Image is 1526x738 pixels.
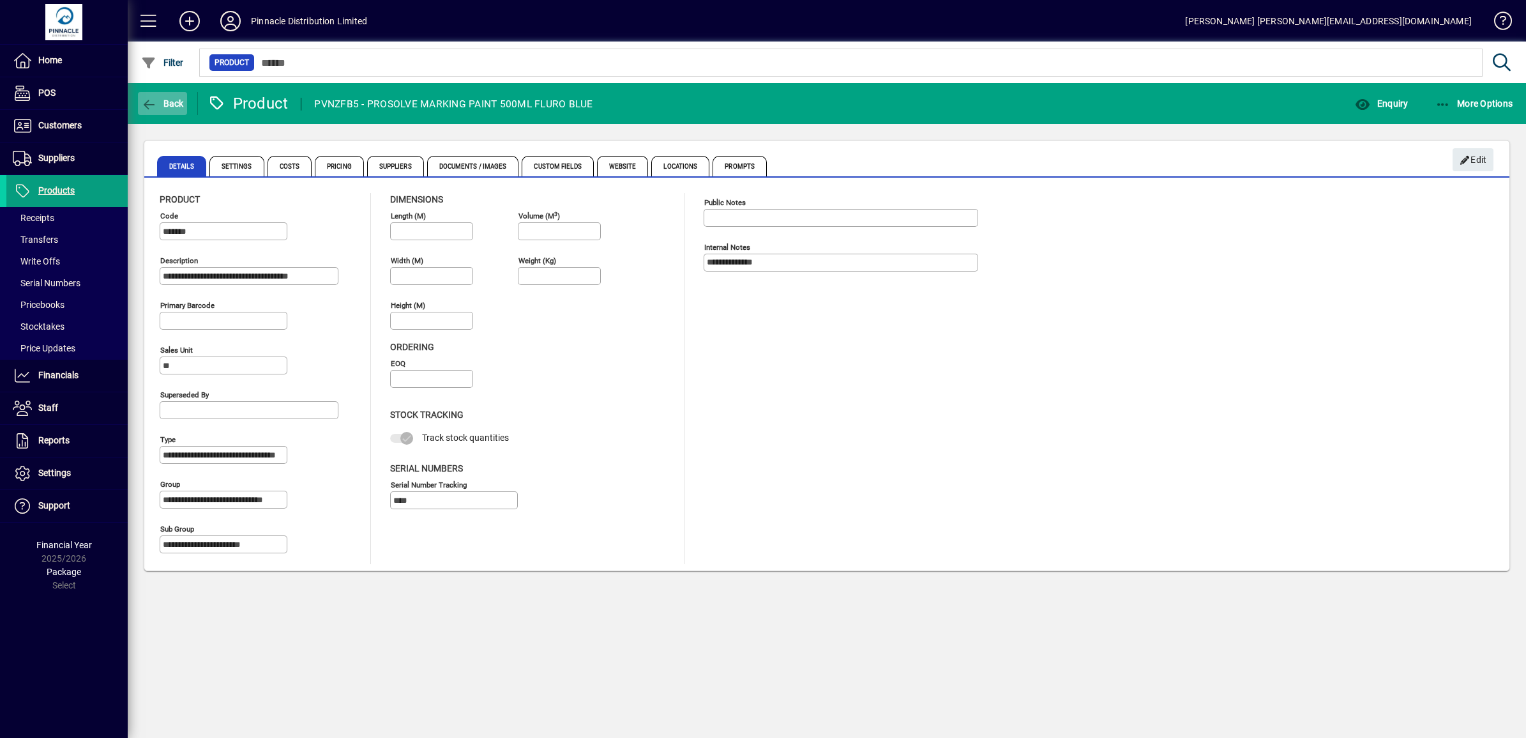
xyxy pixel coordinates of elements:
a: Write Offs [6,250,128,272]
mat-label: Sales unit [160,346,193,355]
div: PVNZFB5 - PROSOLVE MARKING PAINT 500ML FLURO BLUE [314,94,593,114]
mat-label: Weight (Kg) [518,256,556,265]
span: Write Offs [13,256,60,266]
button: Add [169,10,210,33]
a: Stocktakes [6,316,128,337]
a: Serial Numbers [6,272,128,294]
a: Home [6,45,128,77]
mat-label: Superseded by [160,390,209,399]
span: Transfers [13,234,58,245]
a: Customers [6,110,128,142]
span: Pricing [315,156,364,176]
span: Product [160,194,200,204]
span: Details [157,156,206,176]
span: Costs [268,156,312,176]
button: Filter [138,51,187,74]
span: Reports [38,435,70,445]
span: Settings [38,468,71,478]
button: Edit [1453,148,1493,171]
mat-label: Width (m) [391,256,423,265]
span: Serial Numbers [13,278,80,288]
span: Staff [38,403,58,413]
span: Suppliers [38,153,75,163]
a: Staff [6,392,128,424]
span: POS [38,88,56,98]
span: Financials [38,370,79,380]
a: Receipts [6,207,128,229]
a: Reports [6,425,128,457]
mat-label: Group [160,480,180,489]
mat-label: Length (m) [391,211,426,220]
span: Filter [141,58,184,68]
div: Pinnacle Distribution Limited [251,11,367,31]
a: Suppliers [6,142,128,174]
span: Prompts [713,156,767,176]
a: Transfers [6,229,128,250]
div: Product [208,93,289,114]
span: Stocktakes [13,321,64,332]
span: Website [597,156,649,176]
span: Package [47,567,81,577]
span: Price Updates [13,343,75,353]
div: [PERSON_NAME] [PERSON_NAME][EMAIL_ADDRESS][DOMAIN_NAME] [1185,11,1472,31]
span: Suppliers [367,156,424,176]
a: Settings [6,457,128,489]
span: Pricebooks [13,300,64,310]
span: Support [38,500,70,511]
span: Edit [1460,150,1487,171]
mat-label: Public Notes [704,198,746,207]
a: Pricebooks [6,294,128,316]
button: Enquiry [1352,92,1411,115]
mat-label: Serial Number tracking [391,480,467,489]
mat-label: Internal Notes [704,243,750,252]
span: Home [38,55,62,65]
mat-label: Volume (m ) [518,211,560,220]
mat-label: Primary barcode [160,301,215,310]
mat-label: Sub group [160,525,194,534]
span: Serial Numbers [390,463,463,473]
span: Dimensions [390,194,443,204]
span: Documents / Images [427,156,519,176]
span: Product [215,56,249,69]
span: Financial Year [36,540,92,550]
mat-label: Type [160,435,176,444]
a: Financials [6,360,128,392]
a: Price Updates [6,337,128,359]
button: Back [138,92,187,115]
mat-label: Description [160,256,198,265]
span: Stock Tracking [390,410,464,420]
a: POS [6,77,128,109]
a: Support [6,490,128,522]
mat-label: Height (m) [391,301,425,310]
mat-label: Code [160,211,178,220]
app-page-header-button: Back [128,92,198,115]
span: Locations [651,156,709,176]
button: Profile [210,10,251,33]
button: More Options [1432,92,1516,115]
sup: 3 [554,210,557,217]
span: Ordering [390,342,434,352]
span: Customers [38,120,82,130]
span: Products [38,185,75,196]
a: Knowledge Base [1484,3,1510,44]
mat-label: EOQ [391,359,405,368]
span: Back [141,98,184,109]
span: Receipts [13,213,54,223]
span: Custom Fields [522,156,593,176]
span: Enquiry [1355,98,1408,109]
span: More Options [1435,98,1513,109]
span: Track stock quantities [422,433,509,443]
span: Settings [209,156,264,176]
